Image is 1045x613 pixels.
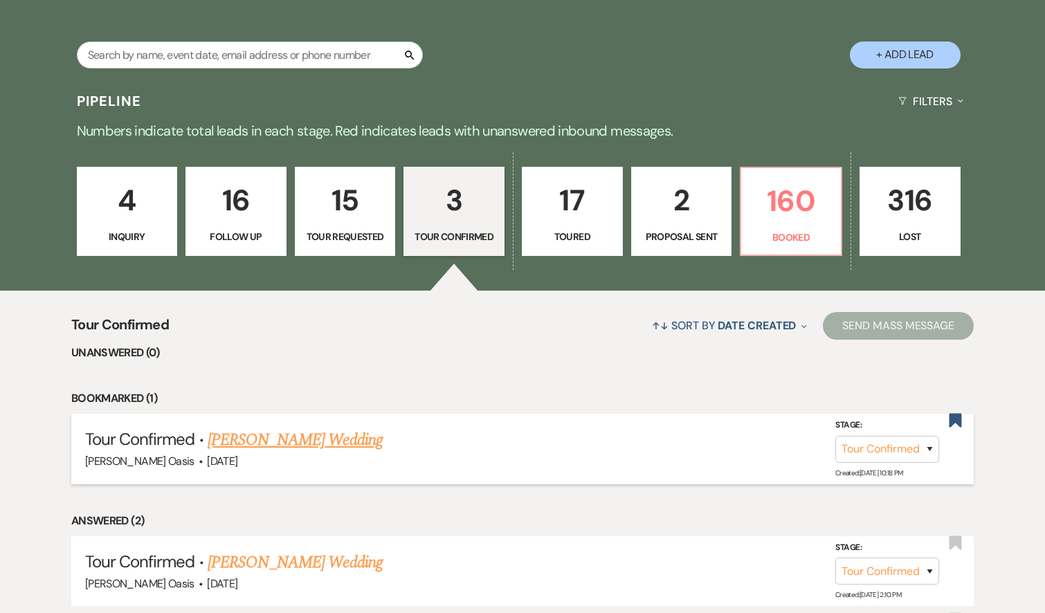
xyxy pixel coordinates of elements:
p: 160 [749,178,833,224]
span: Tour Confirmed [85,551,195,572]
p: Booked [749,230,833,245]
button: + Add Lead [850,42,961,68]
label: Stage: [835,540,939,556]
p: Tour Requested [304,229,387,244]
span: [PERSON_NAME] Oasis [85,576,194,591]
span: ↑↓ [652,318,669,333]
a: 316Lost [860,167,961,257]
span: Created: [DATE] 10:18 PM [835,468,902,477]
button: Send Mass Message [823,312,974,340]
span: Tour Confirmed [71,314,169,344]
p: 16 [194,177,278,223]
label: Stage: [835,418,939,433]
a: 160Booked [740,167,842,257]
p: Lost [869,229,952,244]
li: Unanswered (0) [71,344,974,362]
button: Filters [893,83,968,120]
p: Toured [531,229,614,244]
span: Created: [DATE] 2:10 PM [835,590,901,599]
p: 4 [86,177,169,223]
p: Proposal Sent [640,229,723,244]
p: Numbers indicate total leads in each stage. Red indicates leads with unanswered inbound messages. [24,120,1021,142]
span: Date Created [718,318,796,333]
button: Sort By Date Created [646,307,812,344]
a: 3Tour Confirmed [403,167,505,257]
input: Search by name, event date, email address or phone number [77,42,423,68]
a: [PERSON_NAME] Wedding [208,550,383,575]
a: 2Proposal Sent [631,167,732,257]
li: Bookmarked (1) [71,390,974,408]
p: 15 [304,177,387,223]
p: 3 [412,177,496,223]
span: [DATE] [207,576,237,591]
p: Follow Up [194,229,278,244]
p: Tour Confirmed [412,229,496,244]
span: [DATE] [207,454,237,468]
a: 15Tour Requested [295,167,396,257]
p: Inquiry [86,229,169,244]
h3: Pipeline [77,91,142,111]
li: Answered (2) [71,512,974,530]
a: [PERSON_NAME] Wedding [208,428,383,452]
a: 16Follow Up [185,167,287,257]
a: 17Toured [522,167,623,257]
p: 2 [640,177,723,223]
p: 316 [869,177,952,223]
span: [PERSON_NAME] Oasis [85,454,194,468]
a: 4Inquiry [77,167,178,257]
span: Tour Confirmed [85,428,195,450]
p: 17 [531,177,614,223]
